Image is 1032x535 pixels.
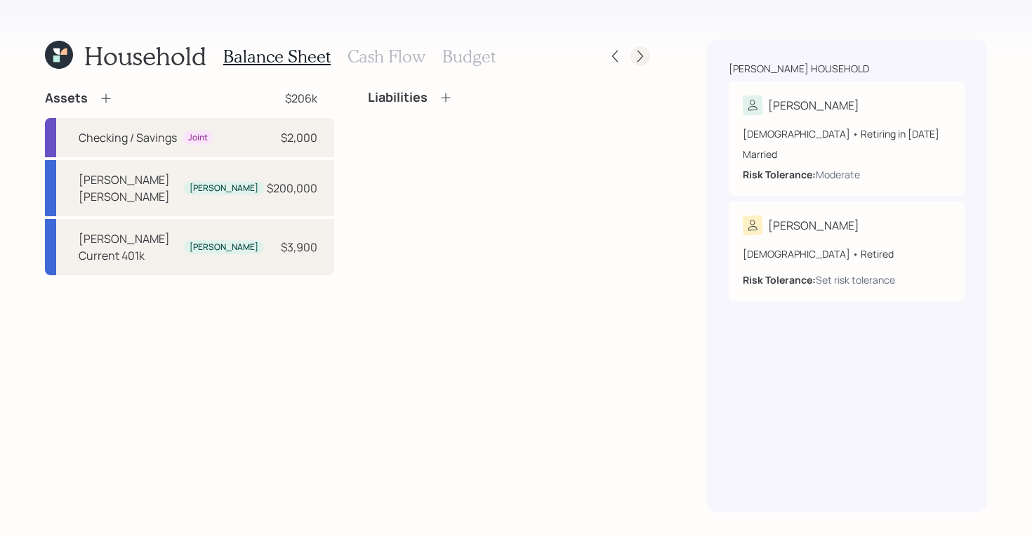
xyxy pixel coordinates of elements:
h3: Balance Sheet [223,46,331,67]
div: [PERSON_NAME] Current 401k [79,230,178,264]
div: [PERSON_NAME] household [729,62,869,76]
div: $206k [285,90,317,107]
div: $3,900 [281,239,317,256]
h4: Liabilities [368,90,428,105]
div: [DEMOGRAPHIC_DATA] • Retiring in [DATE] [743,126,951,141]
h3: Budget [442,46,496,67]
div: $2,000 [281,129,317,146]
div: Joint [188,132,208,144]
div: [PERSON_NAME] [768,97,859,114]
div: Set risk tolerance [816,272,895,287]
b: Risk Tolerance: [743,273,816,286]
div: Married [743,147,951,161]
div: [PERSON_NAME] [190,242,258,253]
div: Moderate [816,167,860,182]
h1: Household [84,41,206,71]
h3: Cash Flow [348,46,425,67]
div: [PERSON_NAME] [190,183,258,194]
div: [PERSON_NAME] [PERSON_NAME] [79,171,178,205]
b: Risk Tolerance: [743,168,816,181]
div: [DEMOGRAPHIC_DATA] • Retired [743,246,951,261]
div: [PERSON_NAME] [768,217,859,234]
div: $200,000 [267,180,317,197]
h4: Assets [45,91,88,106]
div: Checking / Savings [79,129,177,146]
